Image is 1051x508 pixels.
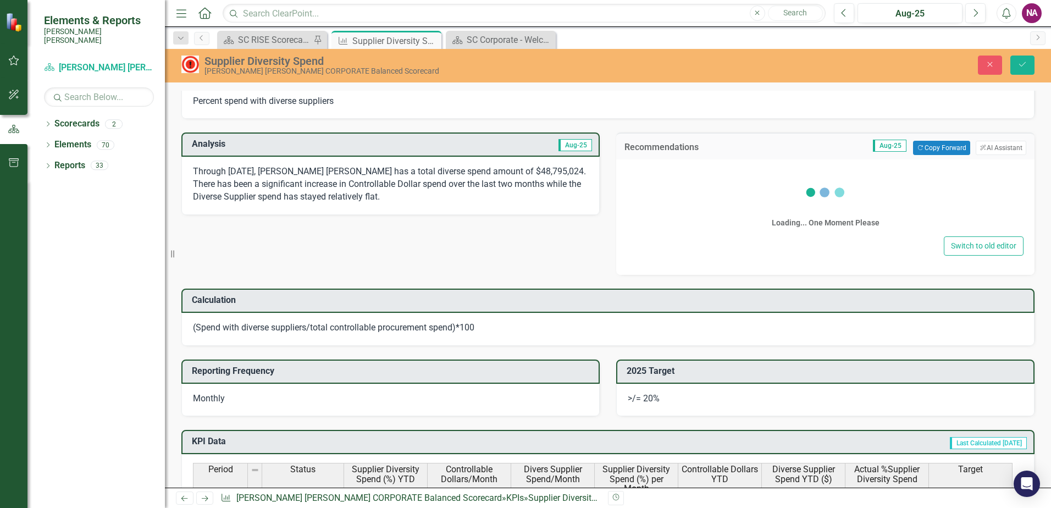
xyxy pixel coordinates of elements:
h3: Calculation [192,295,1028,305]
span: Percent spend with diverse suppliers [193,96,334,106]
div: Open Intercom Messenger [1014,471,1040,497]
div: [PERSON_NAME] [PERSON_NAME] CORPORATE Balanced Scorecard [204,67,660,75]
span: Divers Supplier Spend/Month [513,465,592,484]
div: Supplier Diversity Spend [528,493,623,503]
p: Through [DATE], [PERSON_NAME] [PERSON_NAME] has a total diverse spend amount of $48,795,024. Ther... [193,165,588,203]
span: Aug-25 [873,140,906,152]
div: SC Corporate - Welcome to ClearPoint [467,33,553,47]
span: Aug-25 [558,139,592,151]
a: Reports [54,159,85,172]
div: Supplier Diversity Spend [204,55,660,67]
span: Supplier Diversity Spend (%) per Month [597,465,676,494]
div: 2 [105,119,123,129]
button: Copy Forward [913,141,970,155]
a: SC RISE Scorecard - Welcome to ClearPoint [220,33,311,47]
span: Search [783,8,807,17]
input: Search ClearPoint... [223,4,826,23]
div: Supplier Diversity Spend [352,34,439,48]
span: >/= 20% [628,393,660,404]
small: [PERSON_NAME] [PERSON_NAME] [44,27,154,45]
span: Actual %Supplier Diversity Spend [848,465,926,484]
span: Status [290,465,316,474]
a: Scorecards [54,118,99,130]
button: AI Assistant [976,141,1026,155]
button: Switch to old editor [944,236,1024,256]
div: Loading... One Moment Please [772,217,879,228]
div: 33 [91,161,108,170]
span: Controllable Dollars YTD [681,465,759,484]
img: Below MIN Target [181,56,199,73]
div: (Spend with diverse suppliers/total controllable procurement spend​)*100 [193,322,1023,334]
span: Period [208,465,233,474]
a: [PERSON_NAME] [PERSON_NAME] CORPORATE Balanced Scorecard [44,62,154,74]
div: » » [220,492,600,505]
h3: Recommendations [624,142,755,152]
span: Target [958,465,983,474]
span: Last Calculated [DATE] [950,437,1027,449]
a: [PERSON_NAME] [PERSON_NAME] CORPORATE Balanced Scorecard [236,493,502,503]
span: Controllable Dollars/Month [430,465,508,484]
span: Diverse Supplier Spend YTD ($) [764,465,843,484]
div: Aug-25 [861,7,959,20]
a: SC Corporate - Welcome to ClearPoint [449,33,553,47]
div: Monthly [181,384,600,417]
button: Aug-25 [858,3,963,23]
button: Search [768,5,823,21]
div: SC RISE Scorecard - Welcome to ClearPoint [238,33,311,47]
h3: Reporting Frequency [192,366,593,376]
div: 70 [97,140,114,150]
a: KPIs [506,493,524,503]
span: Elements & Reports [44,14,154,27]
input: Search Below... [44,87,154,107]
img: 8DAGhfEEPCf229AAAAAElFTkSuQmCC [251,466,259,474]
button: NA [1022,3,1042,23]
h3: KPI Data [192,437,446,446]
h3: Analysis [192,139,389,149]
img: ClearPoint Strategy [5,13,25,32]
a: Elements [54,139,91,151]
h3: 2025 Target [627,366,1028,376]
span: Supplier Diversity Spend (%) YTD [346,465,425,484]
